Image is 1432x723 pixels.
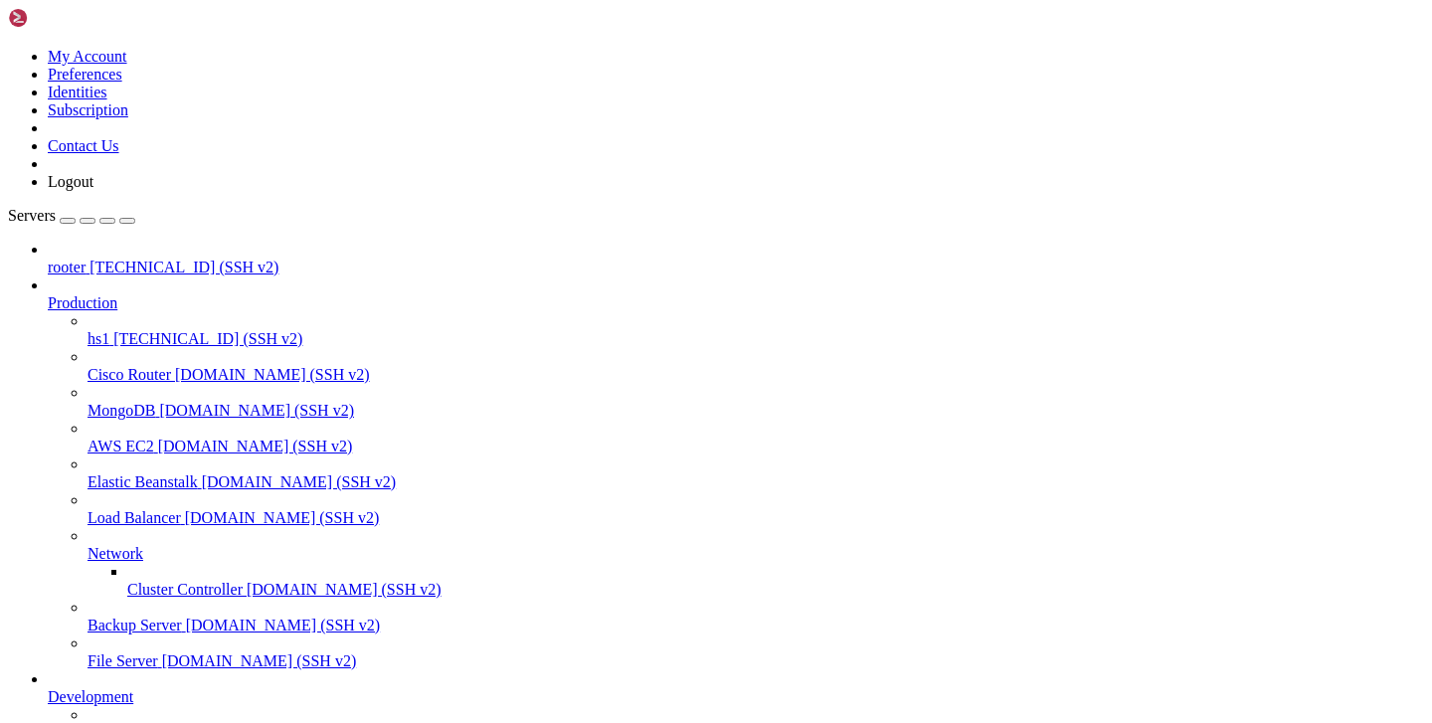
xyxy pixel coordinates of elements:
li: MongoDB [DOMAIN_NAME] (SSH v2) [88,384,1424,420]
span: Network [88,545,143,562]
span: [DOMAIN_NAME] (SSH v2) [159,402,354,419]
span: [DOMAIN_NAME] (SSH v2) [247,581,442,598]
span: Development [48,688,133,705]
a: Identities [48,84,107,100]
span: Production [48,294,117,311]
span: MongoDB [88,402,155,419]
span: AWS EC2 [88,438,154,454]
span: Cluster Controller [127,581,243,598]
span: File Server [88,652,158,669]
span: [DOMAIN_NAME] (SSH v2) [186,617,381,633]
a: Subscription [48,101,128,118]
a: rooter [TECHNICAL_ID] (SSH v2) [48,259,1424,276]
a: Cluster Controller [DOMAIN_NAME] (SSH v2) [127,581,1424,599]
li: File Server [DOMAIN_NAME] (SSH v2) [88,634,1424,670]
li: Production [48,276,1424,670]
span: Backup Server [88,617,182,633]
li: Cluster Controller [DOMAIN_NAME] (SSH v2) [127,563,1424,599]
a: hs1 [TECHNICAL_ID] (SSH v2) [88,330,1424,348]
span: [TECHNICAL_ID] (SSH v2) [89,259,278,275]
span: [DOMAIN_NAME] (SSH v2) [158,438,353,454]
a: My Account [48,48,127,65]
span: [DOMAIN_NAME] (SSH v2) [175,366,370,383]
li: rooter [TECHNICAL_ID] (SSH v2) [48,241,1424,276]
img: Shellngn [8,8,122,28]
a: Preferences [48,66,122,83]
a: Servers [8,207,135,224]
a: File Server [DOMAIN_NAME] (SSH v2) [88,652,1424,670]
a: Elastic Beanstalk [DOMAIN_NAME] (SSH v2) [88,473,1424,491]
a: AWS EC2 [DOMAIN_NAME] (SSH v2) [88,438,1424,455]
a: Production [48,294,1424,312]
li: Cisco Router [DOMAIN_NAME] (SSH v2) [88,348,1424,384]
a: MongoDB [DOMAIN_NAME] (SSH v2) [88,402,1424,420]
span: [DOMAIN_NAME] (SSH v2) [202,473,397,490]
span: hs1 [88,330,109,347]
a: Load Balancer [DOMAIN_NAME] (SSH v2) [88,509,1424,527]
a: Backup Server [DOMAIN_NAME] (SSH v2) [88,617,1424,634]
li: AWS EC2 [DOMAIN_NAME] (SSH v2) [88,420,1424,455]
span: Cisco Router [88,366,171,383]
a: Network [88,545,1424,563]
a: Logout [48,173,93,190]
span: [DOMAIN_NAME] (SSH v2) [162,652,357,669]
li: Backup Server [DOMAIN_NAME] (SSH v2) [88,599,1424,634]
span: Elastic Beanstalk [88,473,198,490]
a: Cisco Router [DOMAIN_NAME] (SSH v2) [88,366,1424,384]
li: Network [88,527,1424,599]
a: Development [48,688,1424,706]
li: hs1 [TECHNICAL_ID] (SSH v2) [88,312,1424,348]
li: Load Balancer [DOMAIN_NAME] (SSH v2) [88,491,1424,527]
span: [DOMAIN_NAME] (SSH v2) [185,509,380,526]
li: Elastic Beanstalk [DOMAIN_NAME] (SSH v2) [88,455,1424,491]
span: [TECHNICAL_ID] (SSH v2) [113,330,302,347]
span: Servers [8,207,56,224]
a: Contact Us [48,137,119,154]
span: Load Balancer [88,509,181,526]
span: rooter [48,259,86,275]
